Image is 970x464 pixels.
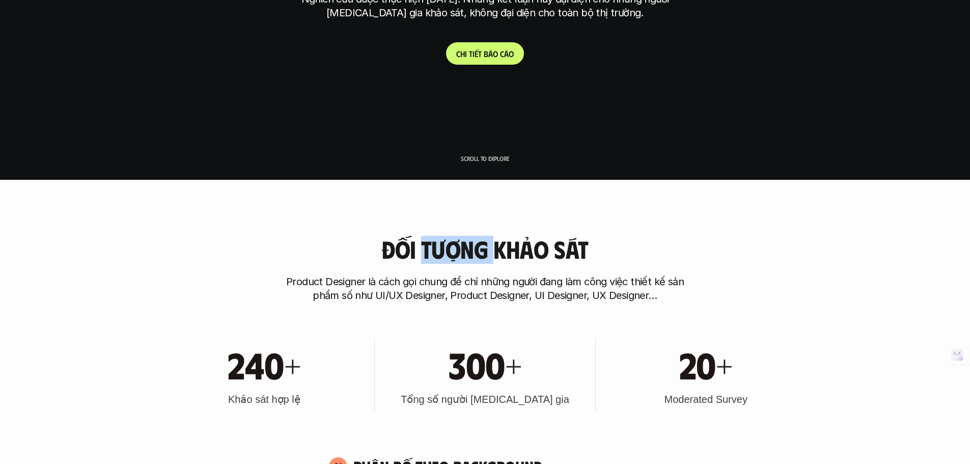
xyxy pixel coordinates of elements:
span: C [456,49,460,59]
span: h [460,49,465,59]
span: i [473,49,475,59]
h3: Đối tượng khảo sát [381,236,588,263]
a: Chitiếtbáocáo [446,42,524,65]
span: o [509,49,514,59]
span: á [504,49,509,59]
span: i [465,49,467,59]
span: t [469,49,473,59]
p: Product Designer là cách gọi chung để chỉ những người đang làm công việc thiết kế sản phẩm số như... [282,275,689,303]
h3: Tổng số người [MEDICAL_DATA] gia [401,392,569,406]
h1: 300+ [449,342,521,386]
span: ế [475,49,478,59]
span: t [478,49,482,59]
span: b [484,49,488,59]
h1: 20+ [679,342,733,386]
span: á [488,49,493,59]
p: Scroll to explore [461,155,509,162]
h3: Moderated Survey [664,392,747,406]
h1: 240+ [228,342,300,386]
span: o [493,49,498,59]
h3: Khảo sát hợp lệ [228,392,300,406]
span: c [500,49,504,59]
